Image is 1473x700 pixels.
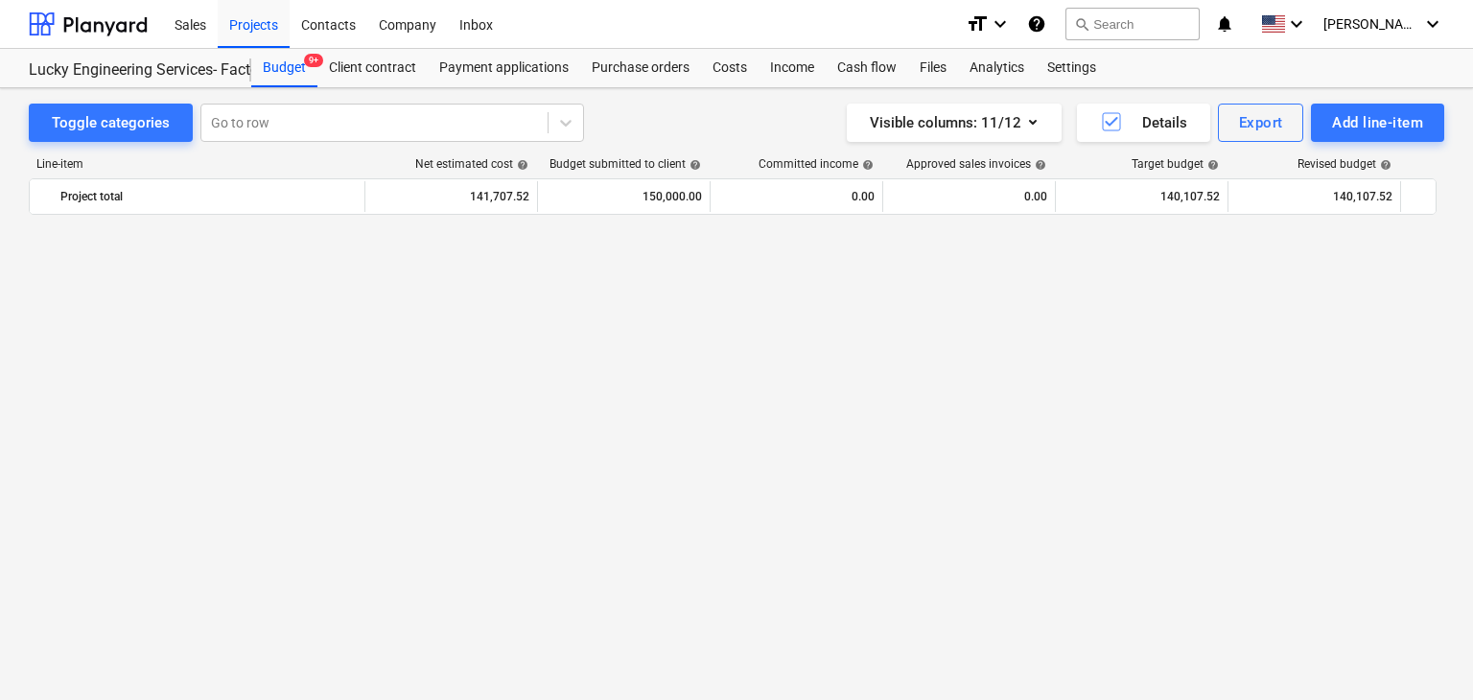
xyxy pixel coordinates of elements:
[759,49,826,87] a: Income
[966,12,989,35] i: format_size
[1376,159,1391,171] span: help
[759,157,874,171] div: Committed income
[906,157,1046,171] div: Approved sales invoices
[415,157,528,171] div: Net estimated cost
[718,181,875,212] div: 0.00
[1377,608,1473,700] iframe: Chat Widget
[686,159,701,171] span: help
[858,159,874,171] span: help
[304,54,323,67] span: 9+
[1311,104,1444,142] button: Add line-item
[908,49,958,87] a: Files
[1031,159,1046,171] span: help
[847,104,1062,142] button: Visible columns:11/12
[1027,12,1046,35] i: Knowledge base
[29,157,364,171] div: Line-item
[891,181,1047,212] div: 0.00
[1036,49,1108,87] a: Settings
[826,49,908,87] a: Cash flow
[29,104,193,142] button: Toggle categories
[1215,12,1234,35] i: notifications
[958,49,1036,87] a: Analytics
[60,181,357,212] div: Project total
[1421,12,1444,35] i: keyboard_arrow_down
[1077,104,1210,142] button: Details
[317,49,428,87] a: Client contract
[1236,181,1392,212] div: 140,107.52
[1239,110,1283,135] div: Export
[373,181,529,212] div: 141,707.52
[549,157,701,171] div: Budget submitted to client
[1074,16,1089,32] span: search
[1332,110,1423,135] div: Add line-item
[870,110,1039,135] div: Visible columns : 11/12
[1100,110,1187,135] div: Details
[580,49,701,87] a: Purchase orders
[251,49,317,87] a: Budget9+
[1218,104,1304,142] button: Export
[1064,181,1220,212] div: 140,107.52
[513,159,528,171] span: help
[52,110,170,135] div: Toggle categories
[701,49,759,87] a: Costs
[1285,12,1308,35] i: keyboard_arrow_down
[29,60,228,81] div: Lucky Engineering Services- Factory/Office
[546,181,702,212] div: 150,000.00
[428,49,580,87] a: Payment applications
[1132,157,1219,171] div: Target budget
[1204,159,1219,171] span: help
[1298,157,1391,171] div: Revised budget
[1065,8,1200,40] button: Search
[989,12,1012,35] i: keyboard_arrow_down
[1323,16,1419,32] span: [PERSON_NAME]
[251,49,317,87] div: Budget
